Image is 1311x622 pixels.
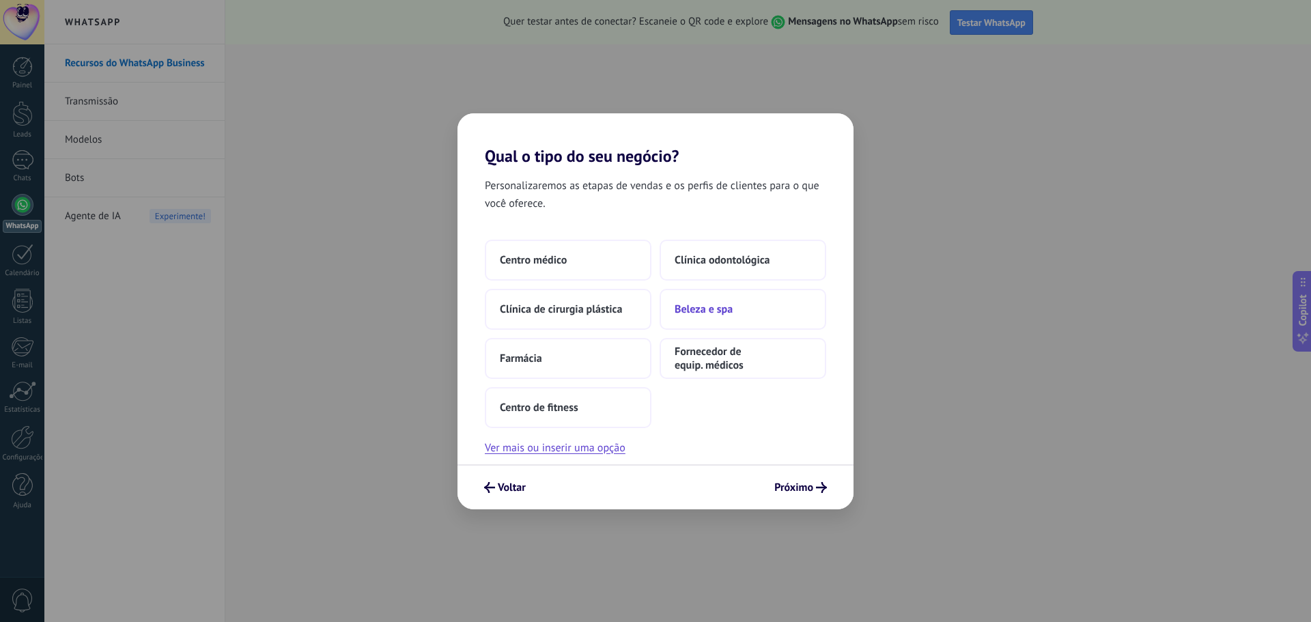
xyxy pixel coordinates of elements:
button: Farmácia [485,338,651,379]
button: Próximo [768,476,833,499]
button: Fornecedor de equip. médicos [660,338,826,379]
span: Voltar [498,483,526,492]
span: Centro de fitness [500,401,578,414]
button: Voltar [478,476,532,499]
span: Próximo [774,483,813,492]
button: Ver mais ou inserir uma opção [485,439,625,457]
button: Centro médico [485,240,651,281]
span: Centro médico [500,253,567,267]
span: Farmácia [500,352,542,365]
button: Clínica odontológica [660,240,826,281]
button: Clínica de cirurgia plástica [485,289,651,330]
span: Clínica odontológica [675,253,770,267]
button: Beleza e spa [660,289,826,330]
span: Clínica de cirurgia plástica [500,302,622,316]
button: Centro de fitness [485,387,651,428]
span: Personalizaremos as etapas de vendas e os perfis de clientes para o que você oferece. [485,177,826,212]
h2: Qual o tipo do seu negócio? [457,113,854,166]
span: Fornecedor de equip. médicos [675,345,811,372]
span: Beleza e spa [675,302,733,316]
